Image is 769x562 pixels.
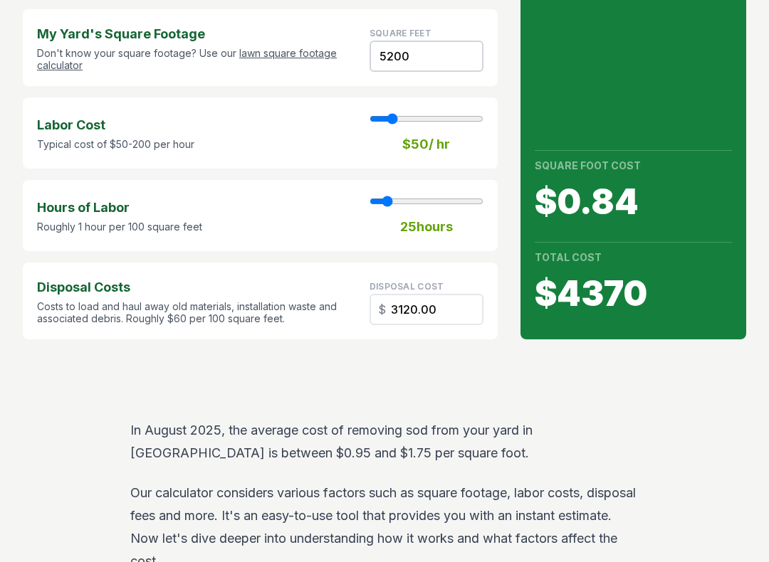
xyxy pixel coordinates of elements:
label: Square Feet [370,28,431,38]
p: Roughly 1 hour per 100 square feet [37,221,202,233]
p: Costs to load and haul away old materials, installation waste and associated debris. Roughly $60 ... [37,300,358,325]
strong: Square Foot Cost [535,159,641,171]
strong: Disposal Costs [37,277,358,297]
label: disposal cost [370,281,444,292]
p: In August 2025 , the average cost of removing sod from your yard in [GEOGRAPHIC_DATA] is between ... [130,419,639,465]
p: Don't know your square footage? Use our [37,47,352,72]
p: Typical cost of $50-200 per hour [37,138,194,151]
strong: Labor Cost [37,115,194,135]
span: $ 4370 [535,277,732,311]
input: Square Feet [370,294,483,325]
input: Square Feet [370,41,483,72]
a: lawn square footage calculator [37,47,337,72]
strong: My Yard's Square Footage [37,24,352,44]
span: $ [378,301,386,318]
strong: Total Cost [535,251,602,263]
strong: $ 50 / hr [402,134,450,154]
strong: 25 hours [400,217,453,237]
span: $ 0.84 [535,185,732,219]
strong: Hours of Labor [37,198,202,218]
